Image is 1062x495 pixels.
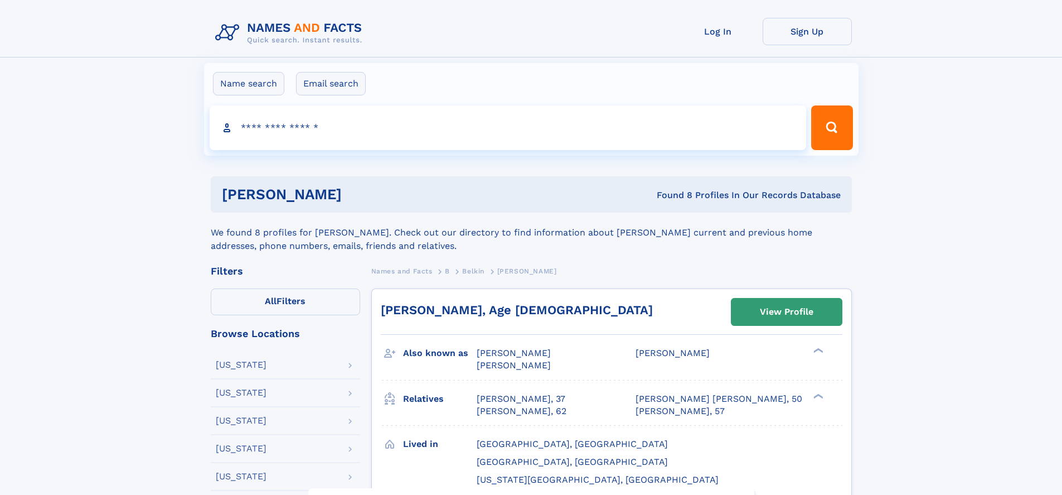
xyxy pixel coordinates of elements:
div: [US_STATE] [216,444,266,453]
span: All [265,296,277,306]
div: We found 8 profiles for [PERSON_NAME]. Check out our directory to find information about [PERSON_... [211,213,852,253]
div: ❯ [811,392,824,400]
h1: [PERSON_NAME] [222,188,500,201]
div: [US_STATE] [216,472,266,481]
input: search input [210,105,807,150]
button: Search Button [811,105,852,150]
a: [PERSON_NAME], 37 [477,393,565,405]
label: Email search [296,72,366,95]
a: [PERSON_NAME], 62 [477,405,566,417]
span: [GEOGRAPHIC_DATA], [GEOGRAPHIC_DATA] [477,439,668,449]
div: ❯ [811,347,824,354]
a: View Profile [731,299,842,325]
span: [PERSON_NAME] [477,348,551,358]
a: Names and Facts [371,264,433,278]
span: B [445,267,450,275]
h3: Also known as [403,344,477,363]
a: Sign Up [763,18,852,45]
span: [PERSON_NAME] [497,267,557,275]
a: [PERSON_NAME], Age [DEMOGRAPHIC_DATA] [381,303,653,317]
span: [GEOGRAPHIC_DATA], [GEOGRAPHIC_DATA] [477,456,668,467]
a: [PERSON_NAME] [PERSON_NAME], 50 [636,393,802,405]
div: [US_STATE] [216,416,266,425]
span: [PERSON_NAME] [477,360,551,371]
h3: Lived in [403,435,477,454]
span: [US_STATE][GEOGRAPHIC_DATA], [GEOGRAPHIC_DATA] [477,474,719,485]
a: Belkin [462,264,484,278]
img: Logo Names and Facts [211,18,371,48]
h3: Relatives [403,390,477,409]
a: Log In [673,18,763,45]
a: B [445,264,450,278]
a: [PERSON_NAME], 57 [636,405,725,417]
label: Filters [211,289,360,315]
div: Filters [211,266,360,276]
div: Found 8 Profiles In Our Records Database [499,189,841,201]
div: Browse Locations [211,329,360,339]
span: Belkin [462,267,484,275]
span: [PERSON_NAME] [636,348,710,358]
div: [US_STATE] [216,361,266,369]
label: Name search [213,72,284,95]
div: [US_STATE] [216,388,266,397]
div: View Profile [760,299,813,325]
